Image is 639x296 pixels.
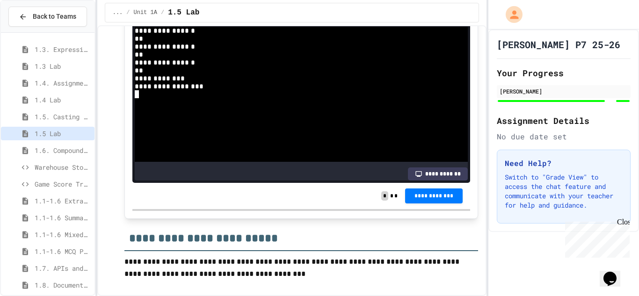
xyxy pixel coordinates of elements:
span: 1.4. Assignment and Input [35,78,91,88]
div: [PERSON_NAME] [500,87,628,95]
span: 1.5 Lab [168,7,199,18]
span: / [126,9,130,16]
h3: Need Help? [505,158,623,169]
iframe: chat widget [600,259,630,287]
h2: Your Progress [497,66,631,79]
div: Chat with us now!Close [4,4,65,59]
div: No due date set [497,131,631,142]
span: / [161,9,164,16]
span: 1.5. Casting and Ranges of Values [35,112,91,122]
span: 1.3 Lab [35,61,91,71]
div: My Account [496,4,525,25]
span: Back to Teams [33,12,76,22]
span: 1.6. Compound Assignment Operators [35,145,91,155]
span: 1.7. APIs and Libraries [35,263,91,273]
button: Back to Teams [8,7,87,27]
span: Game Score Tracker [35,179,91,189]
span: 1.1-1.6 Mixed Up Code Practice [35,230,91,239]
span: 1.5 Lab [35,129,91,138]
span: Unit 1A [134,9,157,16]
iframe: chat widget [561,218,630,258]
span: 1.4 Lab [35,95,91,105]
span: 1.8. Documentation with Comments and Preconditions [35,280,91,290]
span: ... [113,9,123,16]
span: 1.1-1.6 MCQ Practice [35,246,91,256]
h2: Assignment Details [497,114,631,127]
p: Switch to "Grade View" to access the chat feature and communicate with your teacher for help and ... [505,173,623,210]
span: 1.1-1.6 Extra Coding Practice [35,196,91,206]
span: 1.1-1.6 Summary [35,213,91,223]
span: Warehouse Stock Calculator [35,162,91,172]
h1: [PERSON_NAME] P7 25-26 [497,38,620,51]
span: 1.3. Expressions and Output [New] [35,44,91,54]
